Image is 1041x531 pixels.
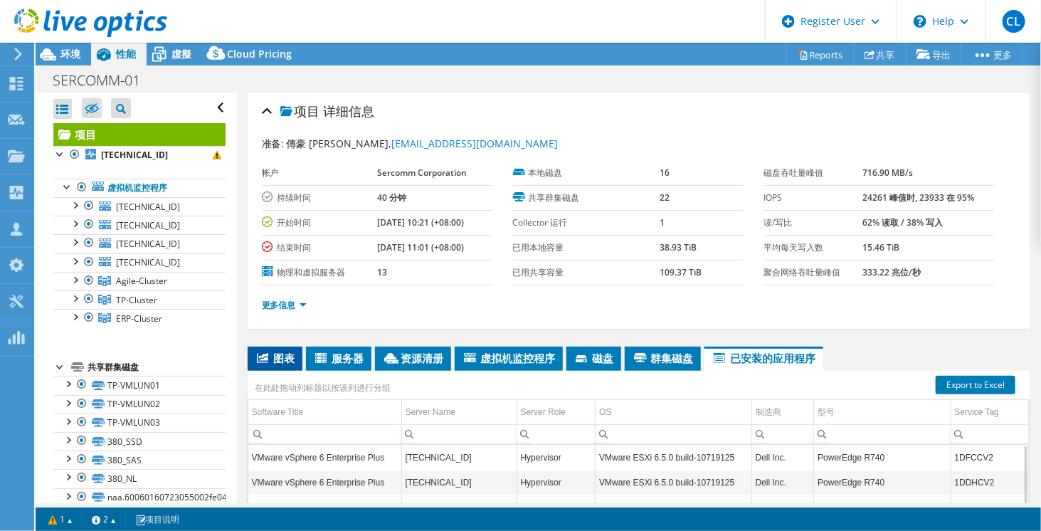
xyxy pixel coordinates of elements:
[751,470,814,495] td: Column 制造商, Value Dell Inc.
[313,351,364,365] span: 服务器
[517,445,596,470] td: Column Server Role, Value Hypervisor
[955,404,999,421] div: Service Tag
[53,451,226,469] a: 380_SAS
[377,191,406,204] b: 40 分钟
[53,309,226,327] a: ERP-Cluster
[53,216,226,234] a: [TECHNICAL_ID]
[517,400,596,425] td: Server Role Column
[262,216,378,230] label: 开始时间
[116,219,180,231] span: [TECHNICAL_ID]
[53,376,226,394] a: TP-VMLUN01
[632,351,694,365] span: 群集磁盘
[764,241,863,255] label: 平均每天写入数
[401,445,517,470] td: Column Server Name, Value 172.31.7.100
[382,351,444,365] span: 资源清册
[38,510,83,528] a: 1
[116,201,180,213] span: [TECHNICAL_ID]
[951,470,1029,495] td: Column Service Tag, Value 1DDHCV2
[377,167,467,179] b: Sercomm Corporation
[951,495,1029,520] td: Column Service Tag, Value 3TK0K82
[906,43,962,65] a: 导出
[248,470,401,495] td: Column Software Title, Value VMware vSphere 6 Enterprise Plus
[596,470,751,495] td: Column OS, Value VMware ESXi 6.5.0 build-10719125
[764,191,863,205] label: IOPS
[862,241,899,253] b: 15.46 TiB
[521,404,566,421] div: Server Role
[596,495,751,520] td: Column OS, Value VMware ESXi 6.7.0 build-17700523
[53,432,226,451] a: 380_SSD
[814,495,951,520] td: Column 型号, Value PowerEdge R730
[951,424,1029,443] td: Column Service Tag, Filter cell
[599,404,611,421] div: OS
[660,167,670,179] b: 16
[287,137,559,150] span: 傳豪 [PERSON_NAME],
[1003,10,1025,33] span: CL
[513,191,660,205] label: 共享群集磁盘
[116,256,180,268] span: [TECHNICAL_ID]
[262,241,378,255] label: 结束时间
[751,424,814,443] td: Column 制造商, Filter cell
[862,167,913,179] b: 716.90 MB/s
[814,445,951,470] td: Column 型号, Value PowerEdge R740
[660,241,697,253] b: 38.93 TiB
[248,495,401,520] td: Column Software Title, Value VMware vSphere 6 Enterprise Plus
[660,191,670,204] b: 22
[764,265,863,280] label: 聚合网络吞吐量峰值
[53,123,226,146] a: 项目
[596,424,751,443] td: Column OS, Filter cell
[262,137,285,150] label: 准备:
[53,146,226,164] a: [TECHNICAL_ID]
[101,149,168,161] b: [TECHNICAL_ID]
[814,424,951,443] td: Column 型号, Filter cell
[756,404,781,421] div: 制造商
[406,404,456,421] div: Server Name
[764,216,863,230] label: 读/写比
[377,266,387,278] b: 13
[751,495,814,520] td: Column 制造商, Value Dell Inc.
[262,191,378,205] label: 持续时间
[513,166,660,180] label: 本地磁盘
[764,166,863,180] label: 磁盘吞吐量峰值
[401,400,517,425] td: Server Name Column
[248,445,401,470] td: Column Software Title, Value VMware vSphere 6 Enterprise Plus
[517,495,596,520] td: Column Server Role, Value Hypervisor
[936,376,1015,394] a: Export to Excel
[862,191,974,204] b: 24261 峰值时, 23933 在 95%
[786,43,855,65] a: Reports
[116,238,180,250] span: [TECHNICAL_ID]
[227,47,292,61] span: Cloud Pricing
[574,351,614,365] span: 磁盘
[818,404,835,421] div: 型号
[712,351,816,365] span: 已安装的应用程序
[53,272,226,290] a: Agile-Cluster
[280,105,320,119] span: 项目
[53,488,226,507] a: naa.60060160723055002fe04e6510a1d5ad
[401,470,517,495] td: Column Server Name, Value 172.31.7.68
[53,179,226,197] a: 虚拟机监控程序
[46,73,162,88] h1: SERCOMM-01
[248,424,401,443] td: Column Software Title, Filter cell
[814,400,951,425] td: 型号 Column
[262,265,378,280] label: 物理和虚拟服务器
[262,166,378,180] label: 帐户
[116,47,136,61] span: 性能
[171,47,191,61] span: 虛擬
[251,378,395,398] div: 在此处拖动列标题以按该列进行分组
[660,266,702,278] b: 109.37 TiB
[53,414,226,432] a: TP-VMLUN03
[248,400,401,425] td: Software Title Column
[53,197,226,216] a: [TECHNICAL_ID]
[462,351,556,365] span: 虚拟机监控程序
[392,137,559,150] a: [EMAIL_ADDRESS][DOMAIN_NAME]
[951,445,1029,470] td: Column Service Tag, Value 1DFCCV2
[53,253,226,272] a: [TECHNICAL_ID]
[53,290,226,309] a: TP-Cluster
[854,43,907,65] a: 共享
[401,424,517,443] td: Column Server Name, Filter cell
[596,400,751,425] td: OS Column
[255,351,295,365] span: 图表
[513,265,660,280] label: 已用共享容量
[53,234,226,253] a: [TECHNICAL_ID]
[252,404,304,421] div: Software Title
[116,275,167,287] span: Agile-Cluster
